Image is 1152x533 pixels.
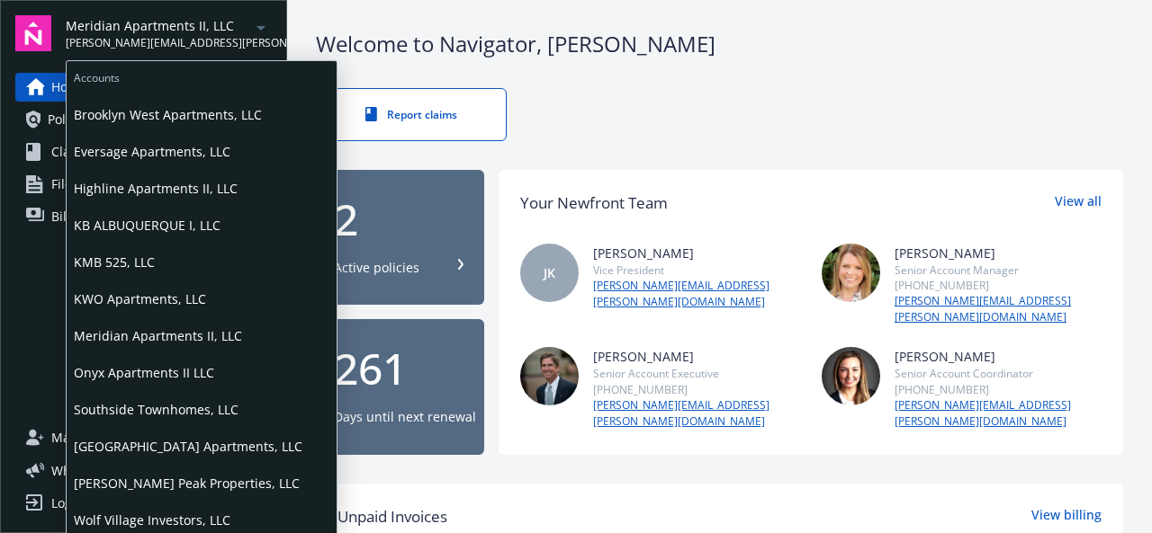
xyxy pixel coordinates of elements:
[74,133,329,170] span: Eversage Apartments, LLC
[66,35,250,51] span: [PERSON_NAME][EMAIL_ADDRESS][PERSON_NAME][DOMAIN_NAME]
[593,347,800,366] div: [PERSON_NAME]
[316,29,1123,59] div: Welcome to Navigator , [PERSON_NAME]
[316,319,484,455] button: 261Days until next renewal
[51,73,86,102] span: Home
[15,461,149,480] button: What's new
[895,397,1102,430] a: [PERSON_NAME][EMAIL_ADDRESS][PERSON_NAME][DOMAIN_NAME]
[51,423,195,452] span: Manage team members
[66,15,272,51] button: Meridian Apartments II, LLC[PERSON_NAME][EMAIL_ADDRESS][PERSON_NAME][DOMAIN_NAME]arrowDropDown
[15,170,272,199] a: Files
[593,382,800,397] div: [PHONE_NUMBER]
[520,191,668,215] div: Your Newfront Team
[895,262,1102,278] div: Senior Account Manager
[74,280,329,317] span: KWO Apartments, LLC
[895,347,1102,366] div: [PERSON_NAME]
[334,408,476,426] div: Days until next renewal
[74,96,329,133] span: Brooklyn West Apartments, LLC
[15,73,272,102] a: Home
[74,391,329,428] span: Southside Townhomes, LLC
[334,198,466,241] div: 2
[593,244,800,262] div: [PERSON_NAME]
[895,278,1102,293] div: [PHONE_NUMBER]
[334,347,466,390] div: 261
[74,465,329,502] span: [PERSON_NAME] Peak Properties, LLC
[51,170,78,199] span: Files
[895,293,1102,325] a: [PERSON_NAME][EMAIL_ADDRESS][PERSON_NAME][DOMAIN_NAME]
[51,138,92,166] span: Claims
[520,347,579,405] img: photo
[51,202,89,231] span: Billing
[15,105,272,134] a: Policies
[593,278,800,310] a: [PERSON_NAME][EMAIL_ADDRESS][PERSON_NAME][DOMAIN_NAME]
[337,505,447,529] span: Unpaid Invoices
[15,138,272,166] a: Claims
[316,170,484,306] button: 2Active policies
[822,244,880,302] img: photo
[593,397,800,430] a: [PERSON_NAME][EMAIL_ADDRESS][PERSON_NAME][DOMAIN_NAME]
[895,366,1102,381] div: Senior Account Coordinator
[895,244,1102,262] div: [PERSON_NAME]
[544,263,555,282] span: JK
[593,366,800,381] div: Senior Account Executive
[593,262,800,278] div: Vice President
[66,16,250,35] span: Meridian Apartments II, LLC
[15,423,272,452] a: Manage team members
[822,347,880,405] img: photo
[74,170,329,207] span: Highline Apartments II, LLC
[74,244,329,280] span: KMB 525, LLC
[48,105,93,134] span: Policies
[74,207,329,244] span: KB ALBUQUERQUE I, LLC
[353,107,470,122] div: Report claims
[51,489,95,518] div: Log out
[67,61,337,89] span: Accounts
[74,317,329,354] span: Meridian Apartments II, LLC
[74,354,329,391] span: Onyx Apartments II LLC
[15,15,51,51] img: navigator-logo.svg
[51,461,121,480] span: What ' s new
[316,88,507,141] a: Report claims
[334,259,419,277] div: Active policies
[1055,191,1102,215] a: View all
[15,202,272,231] a: Billing
[250,16,272,38] a: arrowDropDown
[74,428,329,465] span: [GEOGRAPHIC_DATA] Apartments, LLC
[895,382,1102,397] div: [PHONE_NUMBER]
[1031,505,1102,529] a: View billing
